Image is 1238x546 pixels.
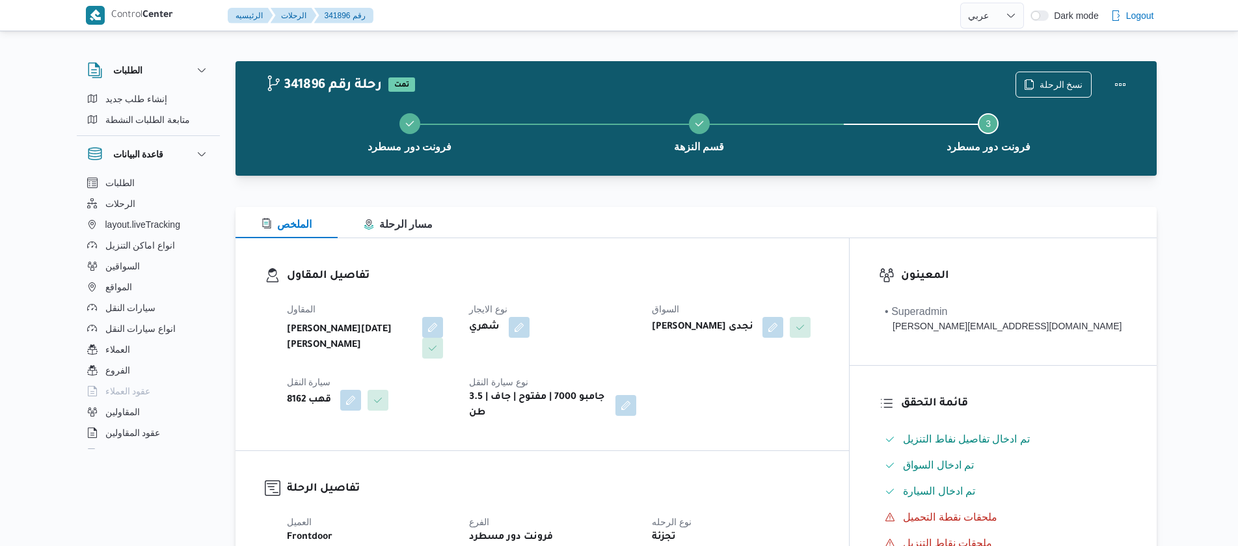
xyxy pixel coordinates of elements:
span: فرونت دور مسطرد [947,139,1030,155]
b: [PERSON_NAME][DATE] [PERSON_NAME] [287,322,413,353]
span: Dark mode [1049,10,1098,21]
span: عقود العملاء [105,383,151,399]
span: سيارة النقل [287,377,331,387]
button: الطلبات [87,62,209,78]
span: • Superadmin mohamed.nabil@illa.com.eg [885,304,1122,333]
button: فرونت دور مسطرد [265,98,555,165]
b: Center [142,10,173,21]
span: المواقع [105,279,132,295]
h3: تفاصيل المقاول [287,267,820,285]
img: X8yXhbKr1z7QwAAAABJRU5ErkJggg== [86,6,105,25]
span: انواع سيارات النقل [105,321,176,336]
b: جامبو 7000 | مفتوح | جاف | 3.5 طن [469,390,606,421]
span: قسم النزهة [674,139,724,155]
span: اجهزة التليفون [105,446,159,461]
span: تم ادخال السيارة [903,485,975,497]
button: المقاولين [82,402,215,422]
button: قاعدة البيانات [87,146,209,162]
button: العملاء [82,339,215,360]
span: متابعة الطلبات النشطة [105,112,191,128]
button: نسخ الرحلة [1016,72,1092,98]
h3: المعينون [901,267,1127,285]
button: تم ادخال تفاصيل نفاط التنزيل [880,429,1127,450]
svg: Step 1 is complete [405,118,415,129]
button: فرونت دور مسطرد [844,98,1133,165]
span: سيارات النقل [105,300,156,316]
span: الملخص [262,219,312,230]
span: تم ادخال السواق [903,459,974,471]
button: ملحقات نقطة التحميل [880,507,1127,528]
span: 3 [986,118,991,129]
span: layout.liveTracking [105,217,180,232]
button: الطلبات [82,172,215,193]
button: قسم النزهة [554,98,844,165]
button: انواع اماكن التنزيل [82,235,215,256]
button: Actions [1107,72,1133,98]
span: الفرع [469,517,489,527]
span: السواقين [105,258,140,274]
div: [PERSON_NAME][EMAIL_ADDRESS][DOMAIN_NAME] [885,320,1122,333]
h3: الطلبات [113,62,142,78]
span: العملاء [105,342,130,357]
b: قهب 8162 [287,392,331,408]
h3: قائمة التحقق [901,395,1127,413]
b: شهري [469,320,500,335]
button: الرحلات [271,8,317,23]
div: • Superadmin [885,304,1122,320]
span: نسخ الرحلة [1040,77,1083,92]
button: layout.liveTracking [82,214,215,235]
span: تم ادخال السيارة [903,484,975,499]
span: ملحقات نقطة التحميل [903,510,997,525]
span: المقاول [287,304,316,314]
button: تم ادخال السيارة [880,481,1127,502]
b: [PERSON_NAME] نجدى [652,320,753,335]
span: إنشاء طلب جديد [105,91,168,107]
b: فرونت دور مسطرد [469,530,553,545]
span: تم ادخال تفاصيل نفاط التنزيل [903,431,1030,447]
button: انواع سيارات النقل [82,318,215,339]
div: الطلبات [77,89,220,135]
span: نوع سيارة النقل [469,377,528,387]
button: السواقين [82,256,215,277]
button: عقود العملاء [82,381,215,402]
span: نوع الايجار [469,304,507,314]
span: فرونت دور مسطرد [368,139,451,155]
button: 341896 رقم [314,8,373,23]
button: سيارات النقل [82,297,215,318]
span: تمت [388,77,415,92]
span: المقاولين [105,404,140,420]
button: الرحلات [82,193,215,214]
h3: قاعدة البيانات [113,146,164,162]
span: الرحلات [105,196,135,212]
button: الرئيسيه [228,8,273,23]
span: انواع اماكن التنزيل [105,238,176,253]
span: عقود المقاولين [105,425,161,441]
button: الفروع [82,360,215,381]
button: إنشاء طلب جديد [82,89,215,109]
button: عقود المقاولين [82,422,215,443]
h3: تفاصيل الرحلة [287,480,820,498]
iframe: chat widget [13,494,55,533]
span: نوع الرحله [652,517,692,527]
button: متابعة الطلبات النشطة [82,109,215,130]
svg: Step 2 is complete [694,118,705,129]
b: تمت [394,81,409,89]
span: الطلبات [105,175,135,191]
span: السواق [652,304,679,314]
b: تجزئة [652,530,676,545]
h2: 341896 رحلة رقم [265,77,382,94]
span: تم ادخال السواق [903,457,974,473]
span: مسار الرحلة [364,219,433,230]
button: Logout [1105,3,1159,29]
span: العميل [287,517,312,527]
button: اجهزة التليفون [82,443,215,464]
span: الفروع [105,362,130,378]
span: تم ادخال تفاصيل نفاط التنزيل [903,433,1030,444]
span: Logout [1126,8,1154,23]
span: ملحقات نقطة التحميل [903,512,997,523]
b: Frontdoor [287,530,332,545]
div: قاعدة البيانات [77,172,220,454]
button: تم ادخال السواق [880,455,1127,476]
button: المواقع [82,277,215,297]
